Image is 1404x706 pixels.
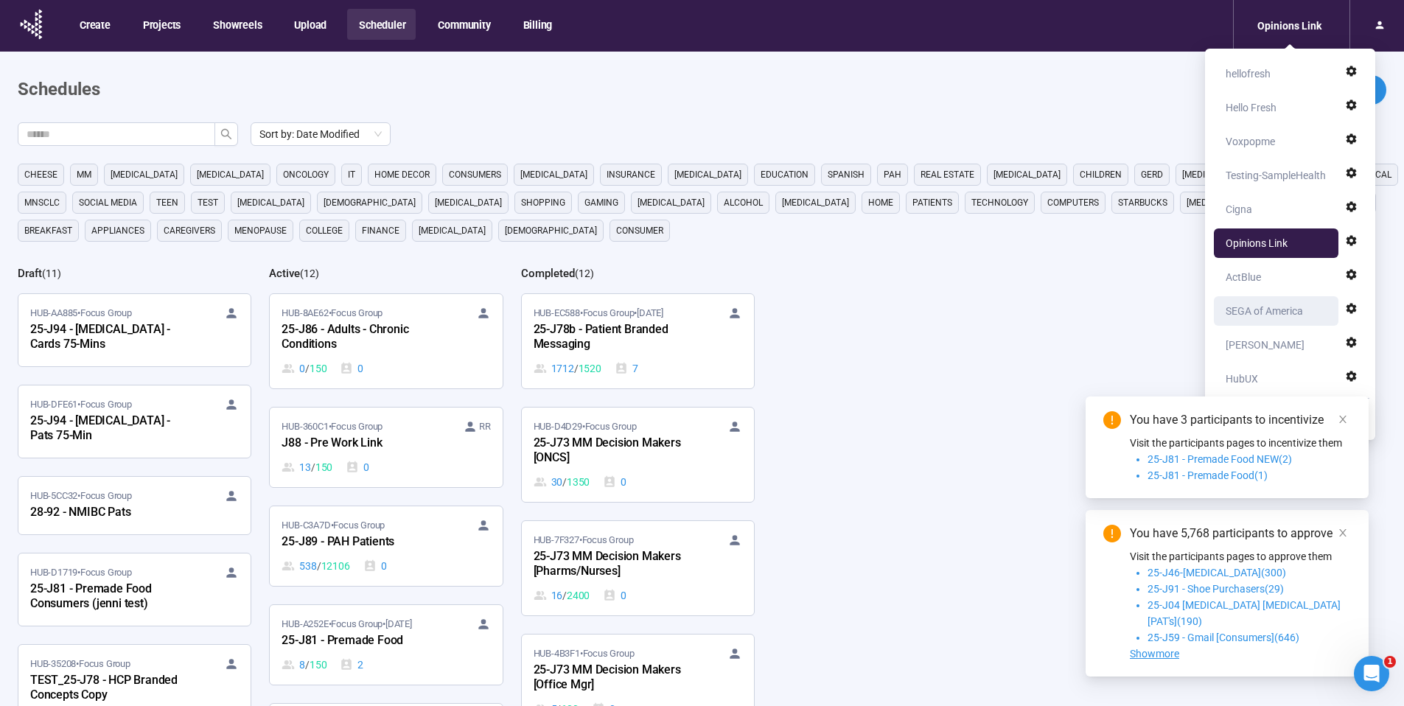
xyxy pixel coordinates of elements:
span: 150 [310,657,326,673]
a: HUB-A252E•Focus Group•[DATE]25-J81 - Premade Food8 / 1502 [270,605,502,685]
div: 25-J73 MM Decision Makers [ONCS] [534,434,696,468]
button: Scheduler [347,9,416,40]
div: 25-J81 - Premade Food [282,632,444,651]
span: oncology [283,167,329,182]
button: Billing [511,9,563,40]
time: [DATE] [637,307,663,318]
div: You have 5,768 participants to approve [1130,525,1351,542]
span: starbucks [1118,195,1167,210]
iframe: Intercom live chat [1354,656,1389,691]
h1: Schedules [18,76,100,104]
div: 7 [615,360,638,377]
div: 25-J73 MM Decision Makers [Pharms/Nurses] [534,548,696,581]
span: social media [79,195,137,210]
p: Visit the participants pages to approve them [1130,548,1351,565]
span: search [220,128,232,140]
a: HUB-D4D29•Focus Group25-J73 MM Decision Makers [ONCS]30 / 13500 [522,408,754,502]
div: 25-J94 - [MEDICAL_DATA] - Cards 75-Mins [30,321,192,354]
span: HUB-D1719 • Focus Group [30,565,132,580]
time: [DATE] [385,618,412,629]
div: 28-92 - NMIBC Pats [30,503,192,522]
span: 2400 [567,587,590,604]
div: ActBlue [1226,262,1261,292]
span: / [305,360,310,377]
span: education [761,167,808,182]
span: shopping [521,195,565,210]
div: You have 3 participants to incentivize [1130,411,1351,429]
span: [MEDICAL_DATA] [419,223,486,238]
span: HUB-C3A7D • Focus Group [282,518,385,533]
button: Upload [282,9,337,40]
span: [MEDICAL_DATA] [520,167,587,182]
span: close [1338,414,1348,424]
div: 25-J78b - Patient Branded Messaging [534,321,696,354]
div: 2 [340,657,363,673]
a: HUB-AA885•Focus Group25-J94 - [MEDICAL_DATA] - Cards 75-Mins [18,294,251,366]
div: Cigna [1226,195,1252,224]
span: / [317,558,321,574]
span: 25-J46-[MEDICAL_DATA](300) [1148,567,1286,579]
span: Teen [156,195,178,210]
span: 25-J04 [MEDICAL_DATA] [MEDICAL_DATA] [PAT's](190) [1148,599,1341,627]
button: Community [426,9,500,40]
div: Opinions Link [1226,228,1288,258]
a: HUB-EC588•Focus Group•[DATE]25-J78b - Patient Branded Messaging1712 / 15207 [522,294,754,388]
a: HUB-C3A7D•Focus Group25-J89 - PAH Patients538 / 121060 [270,506,502,586]
a: HUB-D1719•Focus Group25-J81 - Premade Food Consumers (jenni test) [18,553,251,626]
div: 0 [346,459,369,475]
span: close [1338,528,1348,538]
span: ( 12 ) [575,268,594,279]
h2: Draft [18,267,42,280]
div: [PERSON_NAME] [1226,330,1305,360]
div: 0 [603,474,626,490]
span: 150 [310,360,326,377]
span: HUB-360C1 • Focus Group [282,419,383,434]
span: cheese [24,167,57,182]
span: 1 [1384,656,1396,668]
div: 0 [340,360,363,377]
span: real estate [921,167,974,182]
div: 538 [282,558,349,574]
div: 30 [534,474,590,490]
span: gaming [584,195,618,210]
span: [MEDICAL_DATA] [638,195,705,210]
div: Hello Fresh [1226,93,1276,122]
span: caregivers [164,223,215,238]
span: RR [479,419,491,434]
span: [MEDICAL_DATA] [237,195,304,210]
div: 25-J94 - [MEDICAL_DATA] - Pats 75-Min [30,412,192,446]
span: children [1080,167,1122,182]
span: / [574,360,579,377]
span: HUB-EC588 • Focus Group • [534,306,663,321]
span: appliances [91,223,144,238]
div: J88 - Pre Work Link [282,434,444,453]
span: finance [362,223,399,238]
span: mnsclc [24,195,60,210]
span: [MEDICAL_DATA] [197,167,264,182]
div: 25-J81 - Premade Food Consumers (jenni test) [30,580,192,614]
a: HUB-8AE62•Focus Group25-J86 - Adults - Chronic Conditions0 / 1500 [270,294,502,388]
h2: Active [269,267,300,280]
span: 1350 [567,474,590,490]
span: Sort by: Date Modified [259,123,382,145]
span: computers [1047,195,1099,210]
p: Visit the participants pages to incentivize them [1130,435,1351,451]
span: Spanish [828,167,865,182]
span: GERD [1141,167,1163,182]
div: 25-J73 MM Decision Makers [Office Mgr] [534,661,696,695]
span: 12106 [321,558,350,574]
span: [MEDICAL_DATA] [782,195,849,210]
span: Insurance [607,167,655,182]
a: HUB-DFE61•Focus Group25-J94 - [MEDICAL_DATA] - Pats 75-Min [18,385,251,458]
button: Projects [131,9,191,40]
span: 25-J81 - Premade Food(1) [1148,469,1268,481]
span: home decor [374,167,430,182]
div: 0 [603,587,626,604]
span: alcohol [724,195,763,210]
span: HUB-7F327 • Focus Group [534,533,634,548]
span: breakfast [24,223,72,238]
span: exclamation-circle [1103,525,1121,542]
span: [DEMOGRAPHIC_DATA] [324,195,416,210]
span: 25-J59 - Gmail [Consumers](646) [1148,632,1299,643]
div: 0 [282,360,326,377]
